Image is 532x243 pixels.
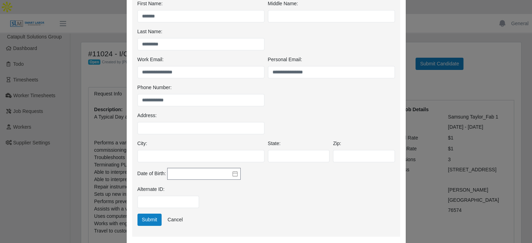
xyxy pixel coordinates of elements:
[137,140,147,147] label: City:
[6,6,261,13] body: Rich Text Area. Press ALT-0 for help.
[137,84,172,91] label: Phone Number:
[137,186,165,193] label: Alternate ID:
[137,28,163,35] label: Last Name:
[137,112,157,119] label: Address:
[137,214,162,226] button: Submit
[268,140,281,147] label: State:
[333,140,341,147] label: Zip:
[137,56,164,63] label: Work Email:
[163,214,187,226] a: Cancel
[268,56,302,63] label: Personal Email:
[137,170,166,177] label: Date of Birth:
